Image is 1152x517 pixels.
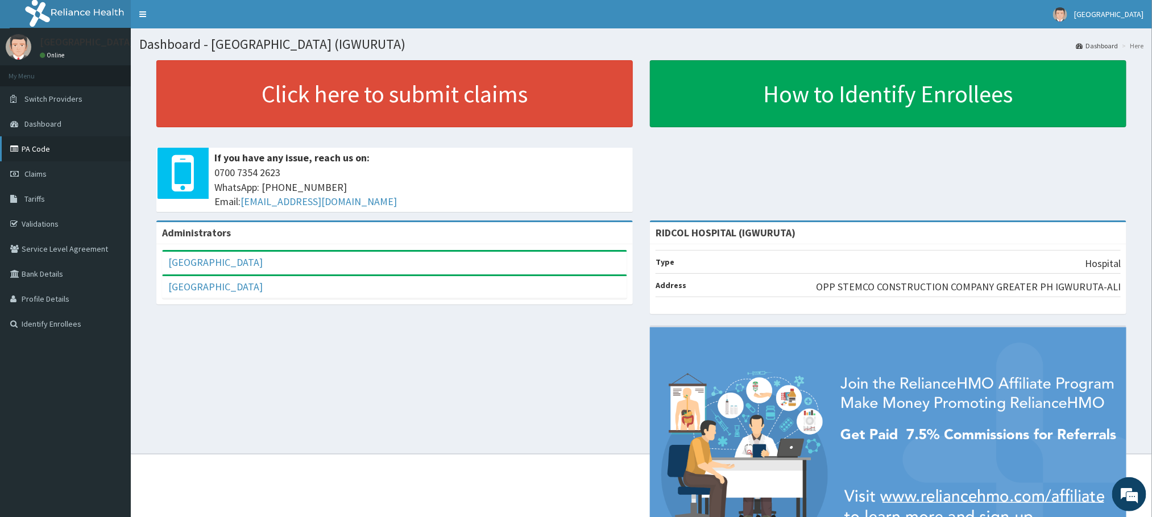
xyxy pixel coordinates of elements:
h1: Dashboard - [GEOGRAPHIC_DATA] (IGWURUTA) [139,37,1143,52]
p: Hospital [1085,256,1121,271]
span: We're online! [66,143,157,258]
p: OPP STEMCO CONSTRUCTION COMPANY GREATER PH IGWURUTA-ALI [816,280,1121,294]
a: Click here to submit claims [156,60,633,127]
img: User Image [6,34,31,60]
a: Online [40,51,67,59]
span: Tariffs [24,194,45,204]
span: 0700 7354 2623 WhatsApp: [PHONE_NUMBER] Email: [214,165,627,209]
div: Chat with us now [59,64,191,78]
b: Administrators [162,226,231,239]
li: Here [1119,41,1143,51]
a: How to Identify Enrollees [650,60,1126,127]
img: User Image [1053,7,1067,22]
b: If you have any issue, reach us on: [214,151,370,164]
img: d_794563401_company_1708531726252_794563401 [21,57,46,85]
textarea: Type your message and hit 'Enter' [6,310,217,350]
strong: RIDCOL HOSPITAL (IGWURUTA) [656,226,795,239]
p: [GEOGRAPHIC_DATA] [40,37,134,47]
b: Address [656,280,686,290]
a: [EMAIL_ADDRESS][DOMAIN_NAME] [241,195,397,208]
span: Switch Providers [24,94,82,104]
span: Dashboard [24,119,61,129]
a: [GEOGRAPHIC_DATA] [168,280,263,293]
span: Claims [24,169,47,179]
a: Dashboard [1076,41,1118,51]
span: [GEOGRAPHIC_DATA] [1074,9,1143,19]
a: [GEOGRAPHIC_DATA] [168,256,263,269]
div: Minimize live chat window [187,6,214,33]
b: Type [656,257,674,267]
